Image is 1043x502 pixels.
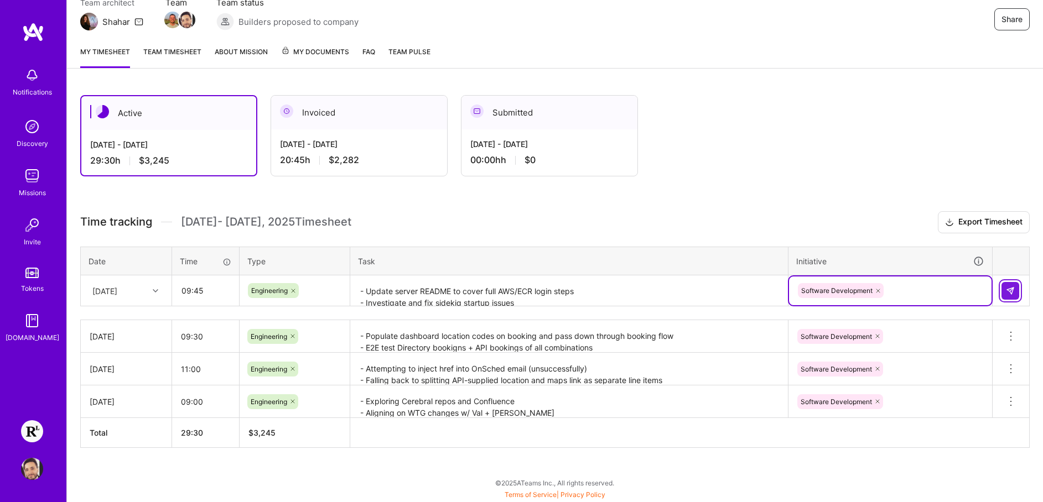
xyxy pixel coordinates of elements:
span: Engineering [251,332,287,341]
img: Invoiced [280,104,293,118]
input: HH:MM [172,354,239,384]
div: [DATE] [90,331,163,342]
img: Submitted [470,104,484,118]
a: FAQ [362,46,375,68]
img: discovery [21,116,43,138]
span: Share [1002,14,1023,25]
textarea: - Update server README to cover full AWS/ECR login steps - Investigate and fix sidekiq startup is... [351,276,787,306]
button: Export Timesheet [938,211,1030,233]
span: [DATE] - [DATE] , 2025 Timesheet [181,215,351,229]
img: Submit [1006,286,1015,295]
th: Task [350,247,788,275]
th: Type [240,247,350,275]
div: [DATE] [90,363,163,375]
div: Active [81,96,256,130]
div: Initiative [796,255,984,268]
img: Resilience Lab: Building a Health Tech Platform [21,420,43,442]
a: User Avatar [18,458,46,480]
th: 29:30 [172,418,240,448]
a: Resilience Lab: Building a Health Tech Platform [18,420,46,442]
img: bell [21,64,43,86]
img: Builders proposed to company [216,13,234,30]
span: $0 [525,154,536,166]
span: Time tracking [80,215,152,229]
a: My timesheet [80,46,130,68]
div: Tokens [21,283,44,294]
img: Active [96,105,109,118]
div: 20:45 h [280,154,438,166]
span: $3,245 [139,155,169,166]
div: Missions [19,187,46,198]
a: Team timesheet [143,46,201,68]
span: Engineering [251,365,287,373]
button: Share [994,8,1030,30]
span: Software Development [801,398,872,406]
div: Submitted [461,96,637,129]
span: My Documents [281,46,349,58]
img: teamwork [21,165,43,187]
textarea: - Attempting to inject href into OnSched email (unsuccessfully) - Falling back to splitting API-s... [351,354,787,384]
div: Shahar [102,16,130,28]
div: 00:00h h [470,154,629,166]
img: tokens [25,268,39,278]
span: Software Development [801,332,872,341]
input: HH:MM [172,322,239,351]
div: [DATE] [92,285,117,296]
div: null [1002,282,1020,300]
a: Team Pulse [388,46,430,68]
div: [DATE] - [DATE] [280,138,438,150]
img: Invite [21,214,43,236]
textarea: - Exploring Cerebral repos and Confluence - Aligning on WTG changes w/ Val + [PERSON_NAME] - Team... [351,386,787,417]
a: My Documents [281,46,349,68]
i: icon Chevron [153,288,158,294]
img: guide book [21,310,43,332]
div: Invite [24,236,41,248]
th: Total [81,418,172,448]
span: Software Development [801,286,873,295]
span: Software Development [801,365,872,373]
div: [DOMAIN_NAME] [6,332,59,343]
div: Notifications [13,86,52,98]
div: [DATE] - [DATE] [470,138,629,150]
a: Terms of Service [505,490,557,499]
div: [DATE] [90,396,163,407]
span: Builders proposed to company [238,16,359,28]
a: Team Member Avatar [180,11,194,29]
i: icon Mail [134,17,143,26]
span: Engineering [251,286,288,295]
input: HH:MM [173,276,238,305]
span: Engineering [251,398,287,406]
textarea: - Populate dashboard location codes on booking and pass down through booking flow - E2E test Dire... [351,321,787,352]
i: icon Download [945,217,954,228]
span: $2,282 [329,154,359,166]
div: © 2025 ATeams Inc., All rights reserved. [66,469,1043,496]
a: Privacy Policy [561,490,605,499]
img: logo [22,22,44,42]
span: $ 3,245 [248,428,276,437]
a: About Mission [215,46,268,68]
span: | [505,490,605,499]
img: Team Member Avatar [164,12,181,28]
input: HH:MM [172,387,239,416]
th: Date [81,247,172,275]
div: Discovery [17,138,48,149]
div: Time [180,255,231,267]
div: Invoiced [271,96,447,129]
img: Team Member Avatar [179,12,195,28]
div: 29:30 h [90,155,247,166]
img: Team Architect [80,13,98,30]
img: User Avatar [21,458,43,480]
a: Team Member Avatar [165,11,180,29]
div: [DATE] - [DATE] [90,139,247,150]
span: Team Pulse [388,48,430,56]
